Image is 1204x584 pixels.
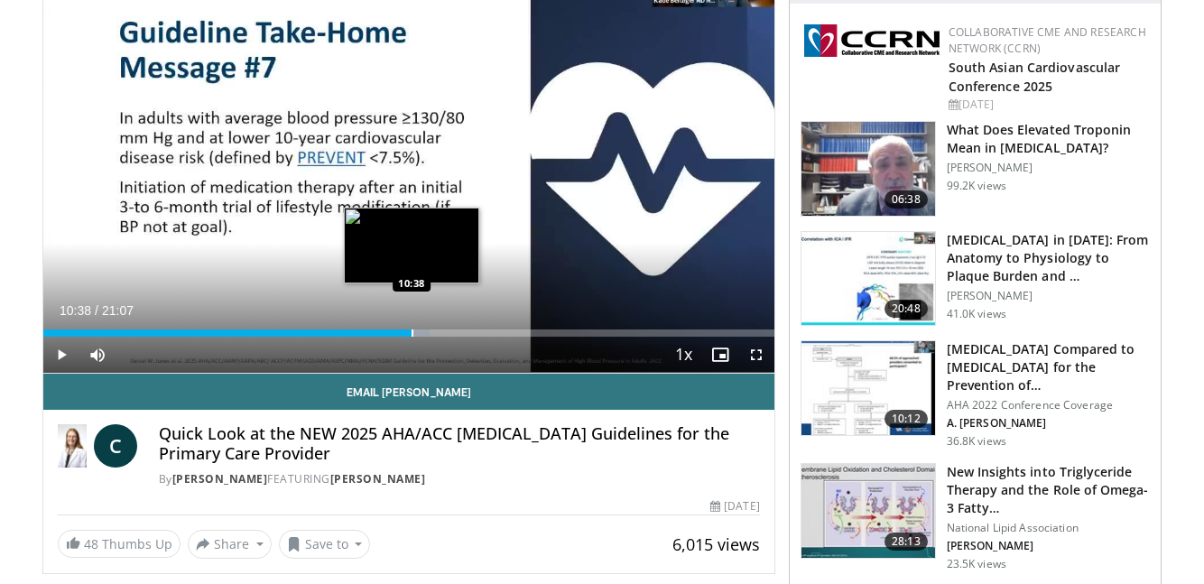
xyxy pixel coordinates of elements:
[804,24,940,57] img: a04ee3ba-8487-4636-b0fb-5e8d268f3737.png.150x105_q85_autocrop_double_scale_upscale_version-0.2.png
[58,530,181,558] a: 48 Thumbs Up
[947,539,1150,553] p: [PERSON_NAME]
[738,337,774,373] button: Fullscreen
[102,303,134,318] span: 21:07
[947,416,1150,431] p: A. [PERSON_NAME]
[330,471,426,487] a: [PERSON_NAME]
[60,303,91,318] span: 10:38
[947,398,1150,413] p: AHA 2022 Conference Coverage
[884,533,928,551] span: 28:13
[801,340,1150,449] a: 10:12 [MEDICAL_DATA] Compared to [MEDICAL_DATA] for the Prevention of… AHA 2022 Conference Covera...
[159,424,760,463] h4: Quick Look at the NEW 2025 AHA/ACC [MEDICAL_DATA] Guidelines for the Primary Care Provider
[94,424,137,468] a: C
[188,530,272,559] button: Share
[947,121,1150,157] h3: What Does Elevated Troponin Mean in [MEDICAL_DATA]?
[947,307,1006,321] p: 41.0K views
[801,463,1150,571] a: 28:13 New Insights into Triglyceride Therapy and the Role of Omega-3 Fatty… National Lipid Associ...
[58,424,87,468] img: Dr. Catherine P. Benziger
[84,535,98,552] span: 48
[949,59,1121,95] a: South Asian Cardiovascular Conference 2025
[666,337,702,373] button: Playback Rate
[884,410,928,428] span: 10:12
[43,374,774,410] a: Email [PERSON_NAME]
[43,337,79,373] button: Play
[159,471,760,487] div: By FEATURING
[947,557,1006,571] p: 23.5K views
[947,340,1150,394] h3: [MEDICAL_DATA] Compared to [MEDICAL_DATA] for the Prevention of…
[95,303,98,318] span: /
[947,463,1150,517] h3: New Insights into Triglyceride Therapy and the Role of Omega-3 Fatty…
[801,232,935,326] img: 823da73b-7a00-425d-bb7f-45c8b03b10c3.150x105_q85_crop-smart_upscale.jpg
[801,341,935,435] img: 7c0f9b53-1609-4588-8498-7cac8464d722.150x105_q85_crop-smart_upscale.jpg
[947,434,1006,449] p: 36.8K views
[949,24,1146,56] a: Collaborative CME and Research Network (CCRN)
[43,329,774,337] div: Progress Bar
[279,530,371,559] button: Save to
[801,464,935,558] img: 45ea033d-f728-4586-a1ce-38957b05c09e.150x105_q85_crop-smart_upscale.jpg
[949,97,1146,113] div: [DATE]
[172,471,268,487] a: [PERSON_NAME]
[884,190,928,209] span: 06:38
[710,498,759,514] div: [DATE]
[947,231,1150,285] h3: [MEDICAL_DATA] in [DATE]: From Anatomy to Physiology to Plaque Burden and …
[801,231,1150,327] a: 20:48 [MEDICAL_DATA] in [DATE]: From Anatomy to Physiology to Plaque Burden and … [PERSON_NAME] 4...
[947,521,1150,535] p: National Lipid Association
[947,289,1150,303] p: [PERSON_NAME]
[801,122,935,216] img: 98daf78a-1d22-4ebe-927e-10afe95ffd94.150x105_q85_crop-smart_upscale.jpg
[672,533,760,555] span: 6,015 views
[344,208,479,283] img: image.jpeg
[947,179,1006,193] p: 99.2K views
[947,161,1150,175] p: [PERSON_NAME]
[884,300,928,318] span: 20:48
[702,337,738,373] button: Enable picture-in-picture mode
[79,337,116,373] button: Mute
[801,121,1150,217] a: 06:38 What Does Elevated Troponin Mean in [MEDICAL_DATA]? [PERSON_NAME] 99.2K views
